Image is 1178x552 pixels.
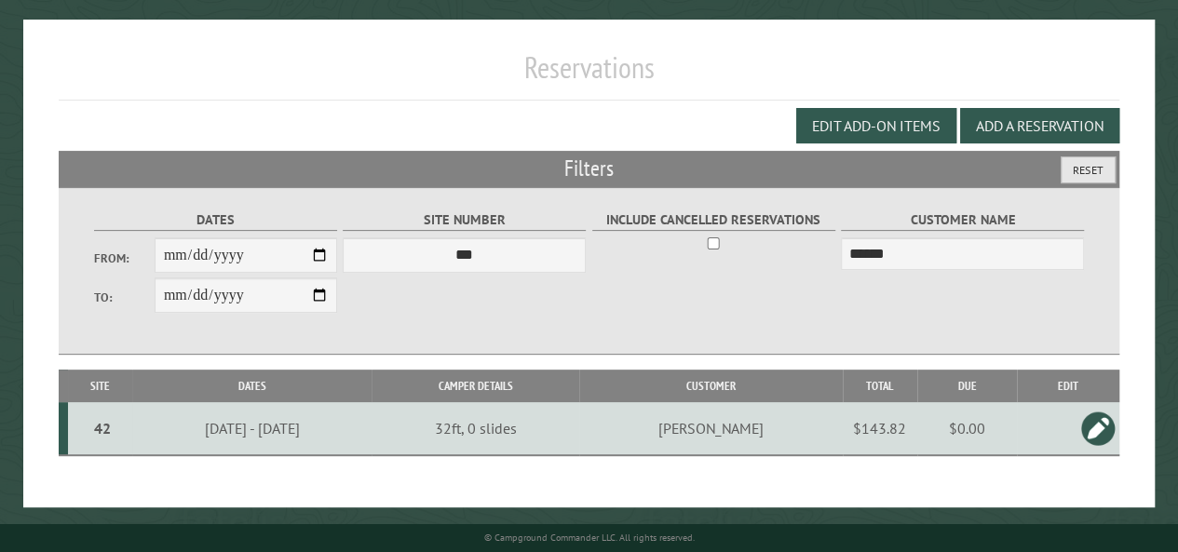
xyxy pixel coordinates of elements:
[917,402,1017,455] td: $0.00
[841,209,1084,231] label: Customer Name
[843,370,917,402] th: Total
[579,370,843,402] th: Customer
[135,419,368,438] div: [DATE] - [DATE]
[94,289,155,306] label: To:
[68,370,132,402] th: Site
[372,402,579,455] td: 32ft, 0 slides
[132,370,371,402] th: Dates
[75,419,129,438] div: 42
[579,402,843,455] td: [PERSON_NAME]
[960,108,1119,143] button: Add a Reservation
[59,49,1119,101] h1: Reservations
[59,151,1119,186] h2: Filters
[1017,370,1119,402] th: Edit
[796,108,956,143] button: Edit Add-on Items
[917,370,1017,402] th: Due
[483,532,694,544] small: © Campground Commander LLC. All rights reserved.
[343,209,586,231] label: Site Number
[372,370,579,402] th: Camper Details
[94,249,155,267] label: From:
[592,209,835,231] label: Include Cancelled Reservations
[843,402,917,455] td: $143.82
[94,209,337,231] label: Dates
[1061,156,1116,183] button: Reset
